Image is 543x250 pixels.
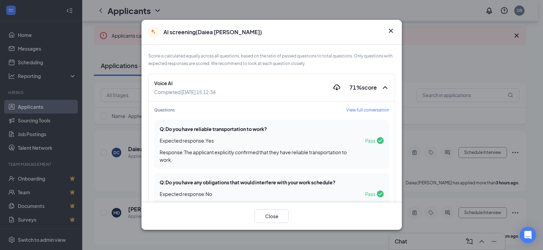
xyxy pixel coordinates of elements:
span: Completed [DATE] 15:12:34 [154,88,215,96]
span: Expected response : Yes [160,137,214,144]
span: Q: Do you have reliable transportation to work? [160,126,267,132]
svg: Checkmark [377,137,384,144]
button: Close [387,27,395,35]
span: Pass [365,190,375,197]
svg: Checkmark [377,190,384,197]
span: Response : The applicant explicitly confirmed that they have reliable transportation to work. [160,149,347,163]
svg: Download [333,83,341,92]
span: 71 % score [349,84,377,91]
span: Pass [365,137,375,144]
svg: AiStar [150,29,157,36]
svg: Cross [387,27,395,35]
svg: ChevronUp [381,83,389,92]
span: AI screening ( Daiea [PERSON_NAME] ) [163,28,262,36]
div: Open Intercom Messenger [520,227,536,243]
span: View full conversation [346,107,389,113]
span: Expected response : No [160,190,212,198]
button: Close [255,210,289,223]
span: Questions [154,107,175,113]
span: Score is calculated equally across all questions, based on the ratio of passed questions to total... [148,53,393,66]
span: Q: Do you have any obligations that would interfere with your work schedule? [160,179,335,185]
span: Voice AI [154,79,215,87]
